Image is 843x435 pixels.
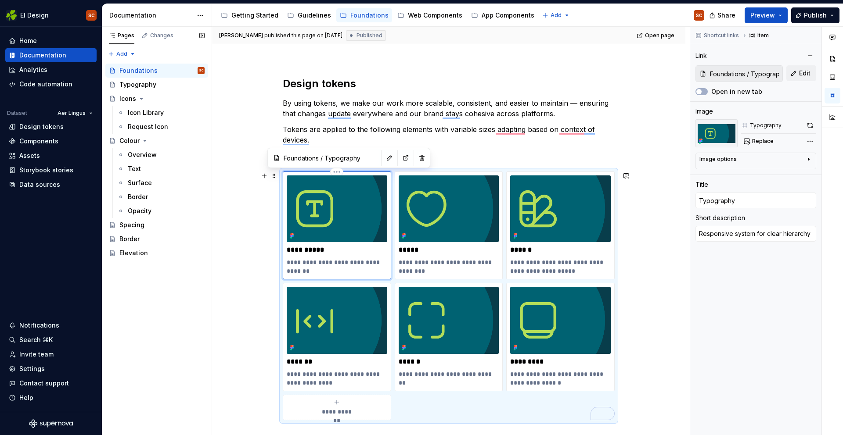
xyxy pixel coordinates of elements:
a: Home [5,34,97,48]
button: Shortcut links [693,29,743,42]
div: published this page on [DATE] [264,32,342,39]
img: ca10c1c8-aff8-43f4-8f5b-6f5b2d248ab8.png [287,287,387,353]
div: SC [199,66,204,75]
img: ea7721b2-5e73-47b4-8f86-bae341d0a4d5.png [399,287,499,353]
span: Published [357,32,382,39]
div: Short description [695,214,745,222]
div: Spacing [119,221,144,229]
a: Analytics [5,63,97,77]
div: Text [128,164,141,173]
span: Add [116,50,127,57]
div: Dataset [7,110,27,117]
div: Notifications [19,321,59,330]
div: Border [128,193,148,201]
a: App Components [468,8,538,22]
div: Documentation [109,11,192,20]
span: Shortcut links [704,32,739,39]
div: Link [695,51,707,60]
a: Opacity [114,204,208,218]
div: Typography [750,122,782,129]
span: Preview [750,11,775,20]
button: Publish [791,7,839,23]
div: Foundations [119,66,158,75]
input: Add title [695,193,816,208]
label: Open in new tab [711,87,762,96]
div: Components [19,137,58,146]
div: Storybook stories [19,166,73,175]
button: Search ⌘K [5,333,97,347]
a: Overview [114,148,208,162]
a: Code automation [5,77,97,91]
img: 473e08c2-4b06-4600-8c24-b35269671038.png [510,175,611,242]
a: Request Icon [114,120,208,134]
div: Analytics [19,65,47,74]
a: Data sources [5,178,97,192]
button: Add [540,9,573,21]
a: Icon Library [114,106,208,120]
a: Documentation [5,48,97,62]
a: Text [114,162,208,176]
a: Colour [105,134,208,148]
div: Design tokens [19,122,64,131]
div: Icon Library [128,108,164,117]
div: Colour [119,136,140,145]
button: Add [105,48,138,60]
a: Assets [5,149,97,163]
div: Image [695,107,713,116]
h2: Design tokens [283,77,615,91]
a: Settings [5,362,97,376]
div: Invite team [19,350,54,359]
div: Help [19,393,33,402]
span: Aer Lingus [58,110,86,117]
a: FoundationsSC [105,64,208,78]
a: Elevation [105,246,208,260]
div: Title [695,180,708,189]
button: Image options [699,156,812,166]
a: Foundations [336,8,392,22]
span: Edit [799,69,811,78]
a: Spacing [105,218,208,232]
a: Components [5,134,97,148]
svg: Supernova Logo [29,419,73,428]
a: Typography [105,78,208,92]
p: By using tokens, we make our work more scalable, consistent, and easier to maintain — ensuring th... [283,98,615,119]
a: Border [105,232,208,246]
div: Search ⌘K [19,335,53,344]
a: Design tokens [5,120,97,134]
span: Share [717,11,735,20]
div: Image options [699,156,737,163]
a: Border [114,190,208,204]
div: Data sources [19,180,60,189]
div: SC [88,12,95,19]
div: EI Design [20,11,49,20]
div: Code automation [19,80,72,89]
div: Assets [19,151,40,160]
div: Guidelines [298,11,331,20]
button: Replace [741,135,778,147]
div: Page tree [105,64,208,260]
button: EI DesignSC [2,6,100,25]
div: To enrich screen reader interactions, please activate Accessibility in Grammarly extension settings [283,77,615,420]
a: Open page [634,29,678,42]
div: Foundations [350,11,389,20]
div: Changes [150,32,173,39]
div: Elevation [119,249,148,257]
div: Pages [109,32,134,39]
img: 56b5df98-d96d-4d7e-807c-0afdf3bdaefa.png [6,10,17,21]
div: Border [119,235,140,243]
div: Overview [128,150,157,159]
a: Web Components [394,8,466,22]
button: Contact support [5,376,97,390]
p: Tokens are applied to the following elements with variable sizes adapting based on context of dev... [283,124,615,145]
div: Opacity [128,207,151,215]
div: Typography [119,80,156,89]
div: Page tree [217,7,538,24]
span: Add [551,12,562,19]
div: SC [696,12,702,19]
span: [PERSON_NAME] [219,32,263,39]
button: Aer Lingus [54,107,97,119]
div: Home [19,36,37,45]
div: App Components [482,11,534,20]
a: Surface [114,176,208,190]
